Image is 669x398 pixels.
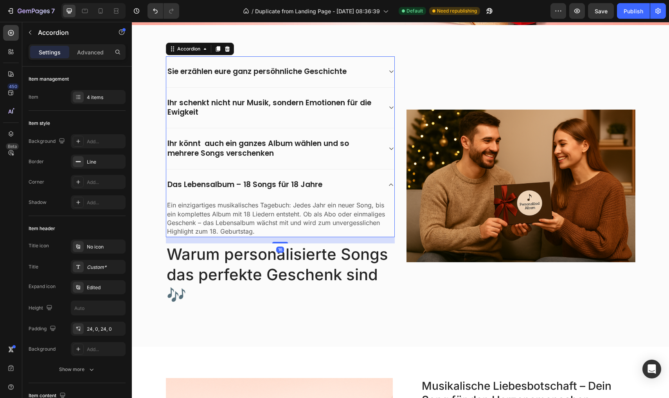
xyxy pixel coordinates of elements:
div: Background [29,136,67,147]
div: Show more [59,366,95,373]
input: Auto [71,301,125,315]
div: Undo/Redo [147,3,179,19]
div: Title [29,263,38,270]
div: Corner [29,178,44,185]
span: Default [406,7,423,14]
div: Item [29,94,38,101]
div: Expand icon [29,283,56,290]
div: Height [29,303,54,313]
div: Line [87,158,124,166]
button: 7 [3,3,58,19]
p: Accordion [38,28,104,37]
button: Publish [617,3,650,19]
div: 450 [7,83,19,90]
iframe: Design area [132,22,669,398]
span: Duplicate from Landing Page - [DATE] 08:36:39 [255,7,380,15]
div: Item style [29,120,50,127]
div: Add... [87,199,124,206]
div: Edited [87,284,124,291]
div: Shadow [29,199,47,206]
p: 7 [51,6,55,16]
div: 24, 0, 24, 0 [87,326,124,333]
div: Title icon [29,242,49,249]
div: Add... [87,346,124,353]
div: Item management [29,76,69,83]
div: Open Intercom Messenger [642,360,661,378]
button: Show more [29,362,126,376]
div: 16 [144,225,152,231]
p: Advanced [77,48,104,56]
span: / [252,7,254,15]
div: Add... [87,179,124,186]
div: Background [29,346,56,353]
div: Custom* [87,264,124,271]
div: No icon [87,243,124,250]
div: 4 items [87,94,124,101]
div: Beta [6,143,19,149]
p: Settings [39,48,61,56]
span: Save [595,8,608,14]
img: Alt Image [275,88,504,240]
button: Save [588,3,614,19]
div: Add... [87,138,124,145]
div: Item header [29,225,55,232]
span: Need republishing [437,7,477,14]
div: Publish [624,7,643,15]
div: Border [29,158,44,165]
div: Padding [29,324,58,334]
h2: Warum personalisierte Songs das perfekte Geschenk sind 🎶 [34,222,263,284]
